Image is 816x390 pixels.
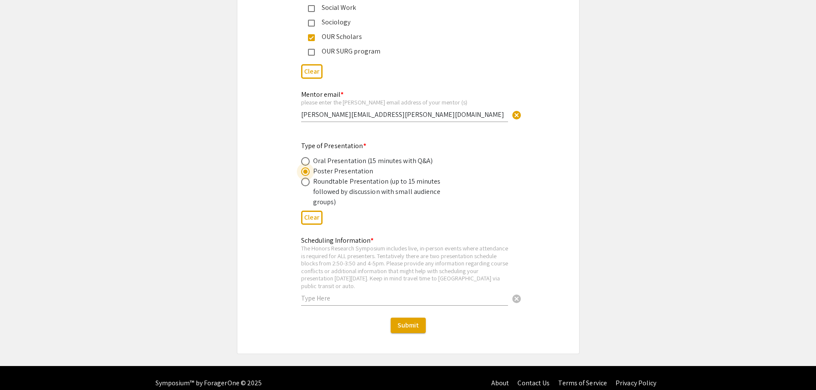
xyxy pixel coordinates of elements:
[517,378,550,387] a: Contact Us
[315,3,495,13] div: Social Work
[511,294,522,304] span: cancel
[313,166,374,176] div: Poster Presentation
[301,141,366,150] mat-label: Type of Presentation
[301,90,344,99] mat-label: Mentor email
[398,321,419,330] span: Submit
[313,176,463,207] div: Roundtable Presentation (up to 15 minutes followed by discussion with small audience groups)
[301,236,374,245] mat-label: Scheduling Information
[491,378,509,387] a: About
[558,378,607,387] a: Terms of Service
[508,106,525,123] button: Clear
[508,290,525,307] button: Clear
[301,211,323,225] button: Clear
[301,110,508,119] input: Type Here
[301,64,323,78] button: Clear
[301,294,508,303] input: Type Here
[616,378,656,387] a: Privacy Policy
[511,110,522,120] span: cancel
[315,46,495,57] div: OUR SURG program
[391,318,426,333] button: Submit
[315,32,495,42] div: OUR Scholars
[6,351,36,384] iframe: Chat
[301,98,508,106] div: please enter the [PERSON_NAME] email address of your mentor (s)
[315,17,495,27] div: Sociology
[313,156,433,166] div: Oral Presentation (15 minutes with Q&A)
[301,244,508,290] div: The Honors Research Symposium includes live, in-person events where attendance is required for AL...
